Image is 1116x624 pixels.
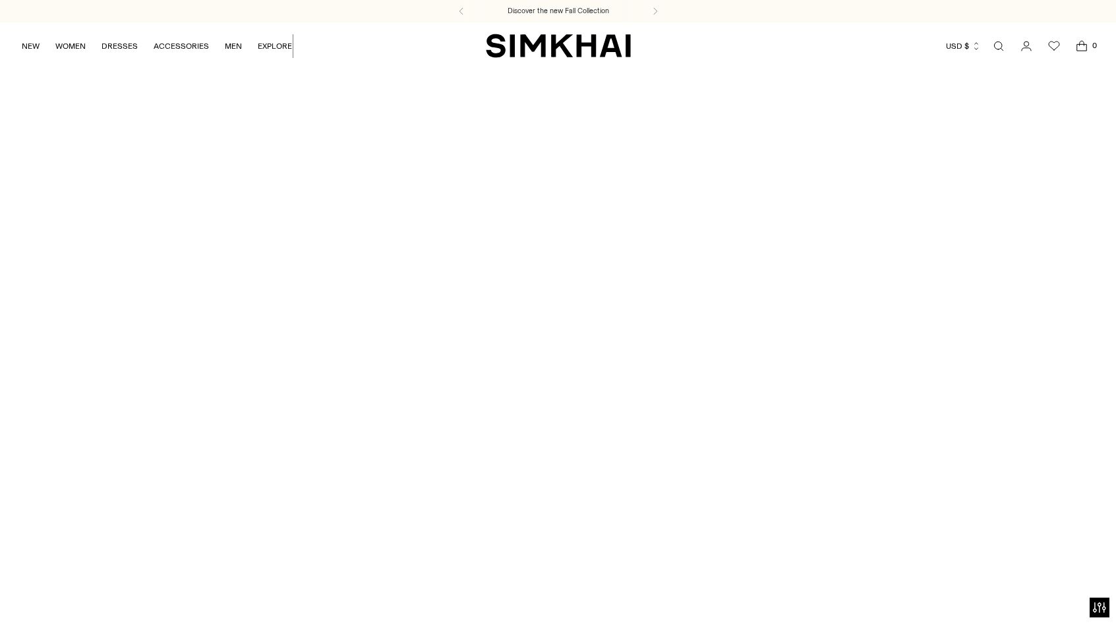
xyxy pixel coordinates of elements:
[1041,33,1067,59] a: Wishlist
[1088,40,1100,51] span: 0
[102,32,138,61] a: DRESSES
[946,32,981,61] button: USD $
[1013,33,1040,59] a: Go to the account page
[508,6,609,16] a: Discover the new Fall Collection
[55,32,86,61] a: WOMEN
[985,33,1012,59] a: Open search modal
[22,32,40,61] a: NEW
[154,32,209,61] a: ACCESSORIES
[258,32,292,61] a: EXPLORE
[1069,33,1095,59] a: Open cart modal
[225,32,242,61] a: MEN
[486,33,631,59] a: SIMKHAI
